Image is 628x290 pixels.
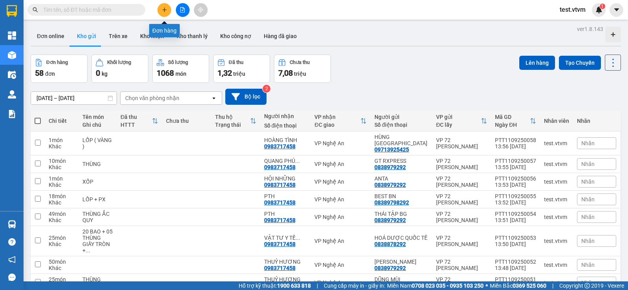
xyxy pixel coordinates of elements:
button: Hàng đã giao [257,27,303,46]
div: 0983717458 [264,164,296,170]
strong: 0708 023 035 - 0935 103 250 [412,283,484,289]
div: LỐP + PX [82,196,113,202]
div: 0983717458 [264,182,296,188]
div: PTT1109250057 [495,158,536,164]
div: PTT1109250053 [495,235,536,241]
button: Đơn hàng58đơn [31,55,88,83]
span: kg [102,71,108,77]
strong: 1900 633 818 [277,283,311,289]
div: HỘI NHỮNG [264,175,307,182]
img: solution-icon [8,110,16,118]
button: aim [194,3,208,17]
div: DŨNG MÙI [374,276,428,283]
th: Toggle SortBy [432,111,491,131]
span: copyright [584,283,590,288]
div: PTH [264,211,307,217]
span: Cung cấp máy in - giấy in: [324,281,385,290]
div: Đã thu [120,114,152,120]
div: Chưa thu [166,118,207,124]
div: VP 72 [PERSON_NAME] [436,276,487,289]
button: Tạo Chuyến [559,56,601,70]
div: ANTA [374,175,428,182]
div: 0983717458 [264,265,296,271]
div: VP Nghệ An [314,262,366,268]
div: Trạng thái [215,122,250,128]
th: Toggle SortBy [310,111,370,131]
button: caret-down [610,3,623,17]
div: 10 món [49,158,75,164]
div: 0983717458 [264,241,296,247]
button: plus [157,3,171,17]
span: triệu [294,71,306,77]
div: Tên món [82,114,113,120]
div: Khác [49,143,75,150]
div: XỐP [82,179,113,185]
div: HTTT [120,122,152,128]
div: 13:52 [DATE] [495,199,536,206]
div: THÙNG [82,161,113,167]
div: test.vtvm [544,140,569,146]
div: PTT1109250051 [495,276,536,283]
div: 13:55 [DATE] [495,164,536,170]
span: món [175,71,186,77]
span: 7,08 [278,68,293,78]
span: ⚪️ [486,284,488,287]
strong: 0369 525 060 [513,283,546,289]
img: warehouse-icon [8,90,16,98]
div: 13:50 [DATE] [495,241,536,247]
span: 1,32 [217,68,232,78]
div: BEST BN [374,193,428,199]
div: HOÁ DƯỢC QUỐC TẾ [374,235,428,241]
div: Khác [49,241,75,247]
div: 1 món [49,137,75,143]
span: 1068 [157,68,174,78]
div: Chọn văn phòng nhận [125,94,179,102]
th: Toggle SortBy [211,111,260,131]
span: ... [296,235,300,241]
sup: 2 [263,85,270,93]
span: Nhãn [581,214,595,220]
span: file-add [180,7,185,13]
div: 0838979292 [374,164,406,170]
span: | [552,281,553,290]
span: Nhãn [581,140,595,146]
div: HÙNG OSAKA [374,134,428,146]
div: test.vtvm [544,214,569,220]
div: 0983717458 [264,143,296,150]
div: VP Nghệ An [314,196,366,202]
button: Kho gửi [71,27,102,46]
div: PTT1109250052 [495,259,536,265]
div: 0983717458 [264,199,296,206]
div: Thu hộ [215,114,250,120]
div: Số điện thoại [264,122,307,129]
div: VP Nghệ An [314,214,366,220]
span: triệu [233,71,245,77]
span: Hỗ trợ kỹ thuật: [239,281,311,290]
img: warehouse-icon [8,71,16,79]
div: 0838878292 [374,241,406,247]
button: Kho công nợ [214,27,257,46]
span: Nhãn [581,262,595,268]
span: aim [198,7,203,13]
div: VP Nghệ An [314,279,366,286]
div: VP 72 [PERSON_NAME] [436,235,487,247]
img: logo-vxr [7,5,17,17]
div: 0838979292 [374,217,406,223]
div: test.vtvm [544,196,569,202]
div: Nhân viên [544,118,569,124]
span: Nhãn [581,279,595,286]
div: VP 72 [PERSON_NAME] [436,193,487,206]
span: đơn [45,71,55,77]
div: PTT1109250054 [495,211,536,217]
button: Kho nhận [134,27,170,46]
div: PTT1109250055 [495,193,536,199]
div: 09713925425 [374,146,409,153]
div: THUỶ HƯƠNG [264,276,307,283]
div: 50 món [49,259,75,265]
div: Ghi chú [82,122,113,128]
div: VP Nghệ An [314,238,366,244]
button: Đơn online [31,27,71,46]
img: dashboard-icon [8,31,16,40]
div: 18 món [49,193,75,199]
div: VP 72 [PERSON_NAME] [436,158,487,170]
